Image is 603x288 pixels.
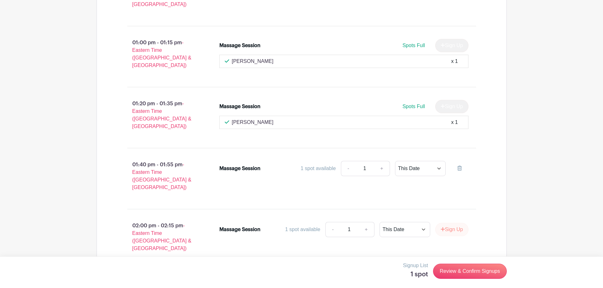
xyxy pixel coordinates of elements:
a: Review & Confirm Signups [433,264,506,279]
p: [PERSON_NAME] [232,119,273,126]
p: 01:00 pm - 01:15 pm [117,36,210,72]
h5: 1 spot [403,271,428,278]
a: - [341,161,355,176]
a: - [325,222,340,237]
p: Signup List [403,262,428,269]
div: Massage Session [219,165,261,172]
button: Sign Up [435,223,468,236]
div: x 1 [451,119,458,126]
div: Massage Session [219,103,261,110]
div: x 1 [451,58,458,65]
p: 02:00 pm - 02:15 pm [117,219,210,255]
a: + [374,161,390,176]
p: 01:20 pm - 01:35 pm [117,97,210,133]
span: Spots Full [402,43,425,48]
p: 01:40 pm - 01:55 pm [117,158,210,194]
div: Massage Session [219,226,261,233]
span: Spots Full [402,104,425,109]
div: 1 spot available [285,226,320,233]
div: 1 spot available [301,165,336,172]
a: + [358,222,374,237]
p: [PERSON_NAME] [232,58,273,65]
div: Massage Session [219,42,261,49]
